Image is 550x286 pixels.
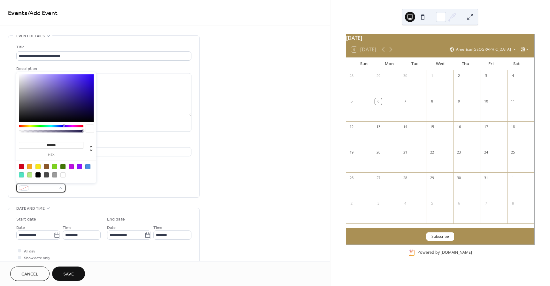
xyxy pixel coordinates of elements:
[21,271,38,278] span: Cancel
[455,175,462,182] div: 30
[63,224,72,231] span: Time
[375,72,382,79] div: 29
[153,224,162,231] span: Time
[375,98,382,105] div: 6
[402,57,428,70] div: Tue
[16,224,25,231] span: Date
[504,57,529,70] div: Sat
[509,72,516,79] div: 4
[24,255,50,261] span: Show date only
[348,124,355,131] div: 12
[8,7,27,19] a: Events
[27,7,58,19] span: / Add Event
[63,271,74,278] span: Save
[52,164,57,169] div: #7ED321
[69,164,74,169] div: #BD10E0
[441,250,472,255] a: [DOMAIN_NAME]
[16,205,45,212] span: Date and time
[52,172,57,177] div: #9B9B9B
[348,175,355,182] div: 26
[483,200,490,207] div: 7
[19,164,24,169] div: #D0021B
[16,216,36,223] div: Start date
[483,149,490,156] div: 24
[77,164,82,169] div: #9013FE
[19,172,24,177] div: #50E3C2
[453,57,478,70] div: Thu
[483,124,490,131] div: 17
[455,98,462,105] div: 9
[402,175,409,182] div: 28
[509,149,516,156] div: 25
[348,200,355,207] div: 2
[348,98,355,105] div: 5
[455,149,462,156] div: 23
[429,149,436,156] div: 22
[348,149,355,156] div: 19
[85,164,90,169] div: #4A90E2
[19,153,83,157] label: hex
[35,172,41,177] div: #000000
[351,57,377,70] div: Sun
[60,164,66,169] div: #417505
[455,124,462,131] div: 16
[346,34,534,42] div: [DATE]
[24,248,35,255] span: All day
[375,149,382,156] div: 20
[16,65,190,72] div: Description
[16,139,190,146] div: Location
[16,33,45,40] span: Event details
[44,172,49,177] div: #4A4A4A
[509,200,516,207] div: 8
[509,124,516,131] div: 18
[402,124,409,131] div: 14
[16,44,190,50] div: Title
[44,164,49,169] div: #8B572A
[455,72,462,79] div: 2
[402,200,409,207] div: 4
[402,149,409,156] div: 21
[52,267,85,281] button: Save
[35,164,41,169] div: #F8E71C
[427,57,453,70] div: Wed
[27,172,32,177] div: #B8E986
[402,72,409,79] div: 30
[375,200,382,207] div: 3
[107,224,116,231] span: Date
[429,72,436,79] div: 1
[455,200,462,207] div: 6
[429,175,436,182] div: 29
[456,48,511,51] span: America/[GEOGRAPHIC_DATA]
[426,232,454,241] button: Subscribe
[509,98,516,105] div: 11
[478,57,504,70] div: Fri
[429,98,436,105] div: 8
[417,250,472,255] div: Powered by
[348,72,355,79] div: 28
[483,98,490,105] div: 10
[375,124,382,131] div: 13
[402,98,409,105] div: 7
[60,172,66,177] div: #FFFFFF
[107,216,125,223] div: End date
[509,175,516,182] div: 1
[375,175,382,182] div: 27
[483,72,490,79] div: 3
[376,57,402,70] div: Mon
[10,267,50,281] button: Cancel
[429,124,436,131] div: 15
[483,175,490,182] div: 31
[429,200,436,207] div: 5
[27,164,32,169] div: #F5A623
